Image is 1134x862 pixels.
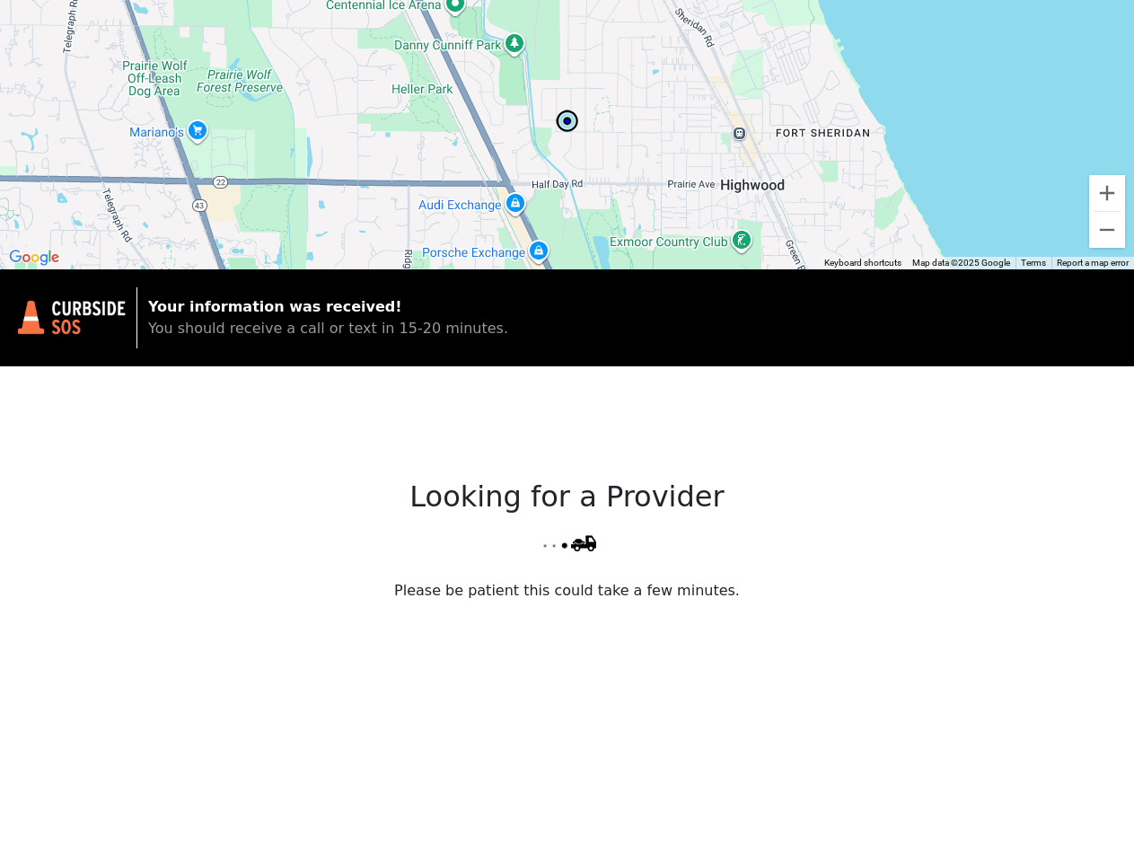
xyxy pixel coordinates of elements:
[1057,258,1129,268] a: Report a map error
[4,246,64,269] img: Google
[148,298,402,315] strong: Your information was received!
[529,522,606,559] img: truck Gif
[4,246,64,269] a: Open this area in Google Maps (opens a new window)
[1021,258,1046,268] a: Terms (opens in new tab)
[1089,175,1125,211] button: Zoom in
[1089,212,1125,248] button: Zoom out
[912,258,1010,268] span: Map data ©2025 Google
[148,320,508,337] span: You should receive a call or text in 15-20 minutes.
[824,257,901,269] button: Keyboard shortcuts
[18,301,126,335] img: trx now logo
